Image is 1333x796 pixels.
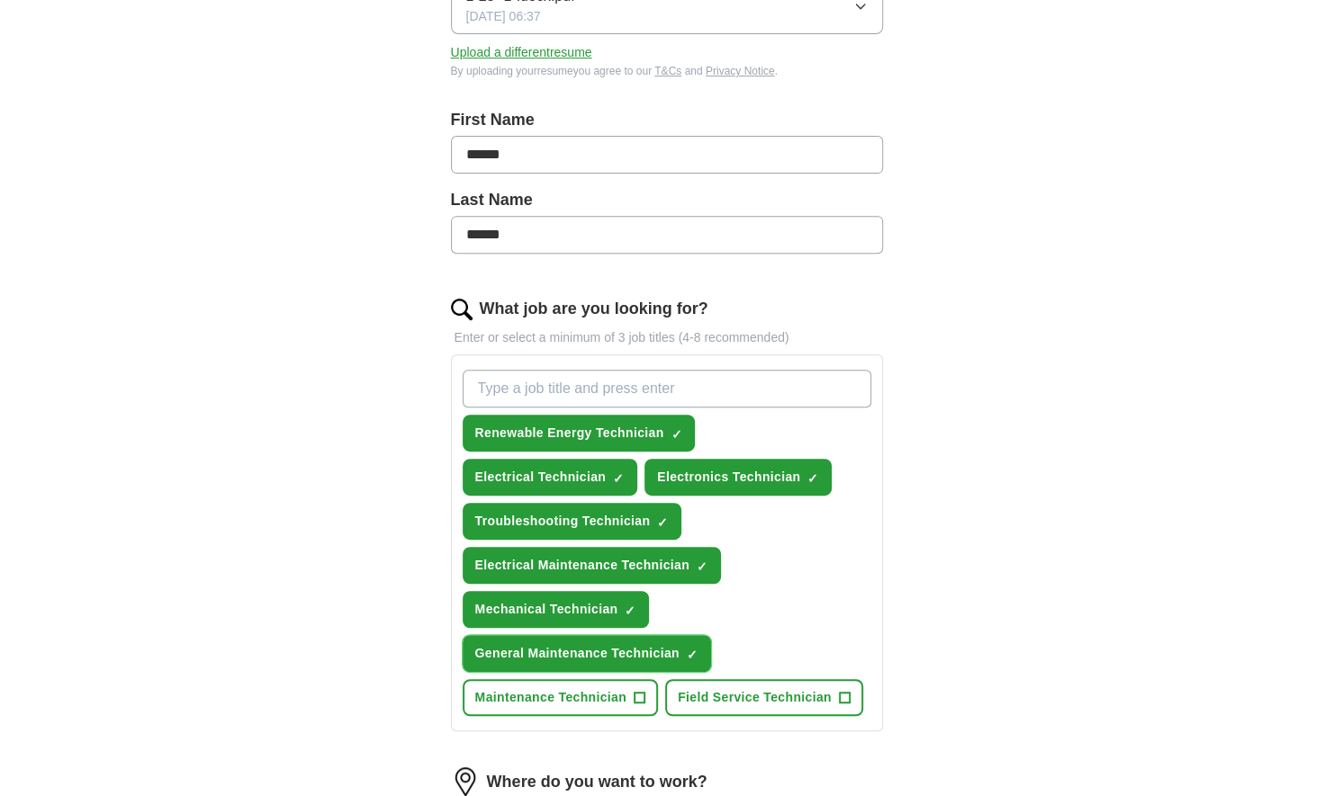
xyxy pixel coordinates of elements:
span: Mechanical Technician [475,600,618,619]
button: Renewable Energy Technician✓ [463,415,696,452]
a: T&Cs [654,65,681,77]
span: ✓ [657,515,668,530]
label: Last Name [451,188,883,212]
span: Electronics Technician [657,468,800,487]
label: Where do you want to work? [487,770,707,794]
button: Field Service Technician [665,679,863,716]
span: Electrical Maintenance Technician [475,556,689,575]
span: [DATE] 06:37 [466,7,541,26]
span: ✓ [687,648,698,662]
span: Troubleshooting Technician [475,512,651,531]
button: Electrical Maintenance Technician✓ [463,547,721,584]
span: ✓ [625,604,635,618]
img: search.png [451,299,473,320]
button: Maintenance Technician [463,679,658,716]
button: Electronics Technician✓ [644,459,832,496]
span: General Maintenance Technician [475,644,680,663]
button: Mechanical Technician✓ [463,591,650,628]
span: Renewable Energy Technician [475,424,664,443]
button: General Maintenance Technician✓ [463,635,711,672]
label: What job are you looking for? [480,297,708,321]
div: By uploading your resume you agree to our and . [451,63,883,79]
span: Maintenance Technician [475,688,626,707]
button: Electrical Technician✓ [463,459,638,496]
a: Privacy Notice [706,65,775,77]
img: location.png [451,767,480,796]
span: ✓ [697,559,707,574]
button: Troubleshooting Technician✓ [463,503,682,540]
span: ✓ [613,471,624,486]
input: Type a job title and press enter [463,370,871,407]
span: Field Service Technician [678,688,832,707]
span: ✓ [807,471,818,486]
label: First Name [451,108,883,132]
p: Enter or select a minimum of 3 job titles (4-8 recommended) [451,328,883,347]
span: ✓ [671,427,681,442]
span: Electrical Technician [475,468,607,487]
button: Upload a differentresume [451,43,592,62]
